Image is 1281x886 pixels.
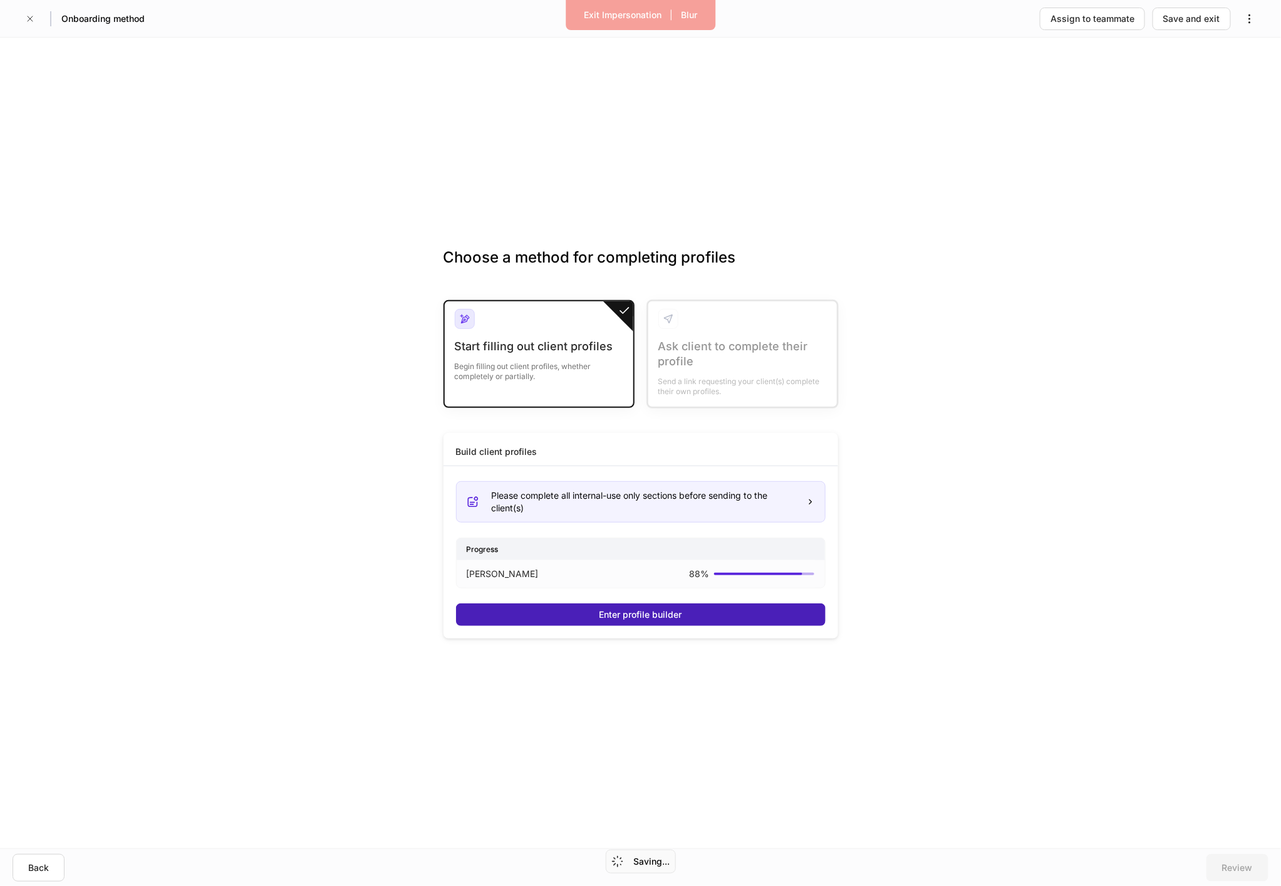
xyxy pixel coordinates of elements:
[492,489,796,514] div: Please complete all internal-use only sections before sending to the client(s)
[1163,13,1220,25] div: Save and exit
[681,9,697,21] div: Blur
[576,5,670,25] button: Exit Impersonation
[689,568,709,580] p: 88 %
[455,354,623,382] div: Begin filling out client profiles, whether completely or partially.
[634,855,670,868] h5: Saving...
[584,9,661,21] div: Exit Impersonation
[1153,8,1231,30] button: Save and exit
[1050,13,1134,25] div: Assign to teammate
[457,538,825,560] div: Progress
[1206,854,1268,882] button: Review
[443,248,838,288] h3: Choose a method for completing profiles
[456,446,537,458] div: Build client profiles
[1040,8,1145,30] button: Assign to teammate
[13,854,65,882] button: Back
[467,568,539,580] p: [PERSON_NAME]
[61,13,145,25] h5: Onboarding method
[1222,862,1253,874] div: Review
[28,862,49,874] div: Back
[673,5,705,25] button: Blur
[455,339,623,354] div: Start filling out client profiles
[456,603,826,626] button: Enter profile builder
[599,608,682,621] div: Enter profile builder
